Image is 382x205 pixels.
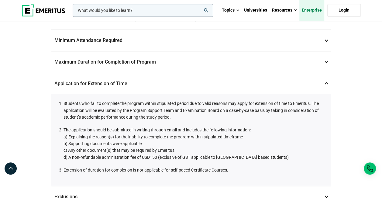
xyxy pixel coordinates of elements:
li: Students who fail to complete the program within stipulated period due to valid reasons may apply... [64,100,325,120]
p: Application for Extension of Time [51,73,331,94]
li: Extension of duration for completion is not applicable for self-paced Certificate Courses. [64,167,325,173]
a: Login [327,4,361,17]
li: The application should be submitted in writing through email and includes the following information: [64,127,325,161]
p: Maximum Duration for Completion of Program [51,51,331,73]
p: Minimum Attendance Required [51,30,331,51]
span: a) Explaining the reason(s) for the inability to complete the program within stipulated timeframe... [64,134,289,160]
input: woocommerce-product-search-field-0 [73,4,213,17]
